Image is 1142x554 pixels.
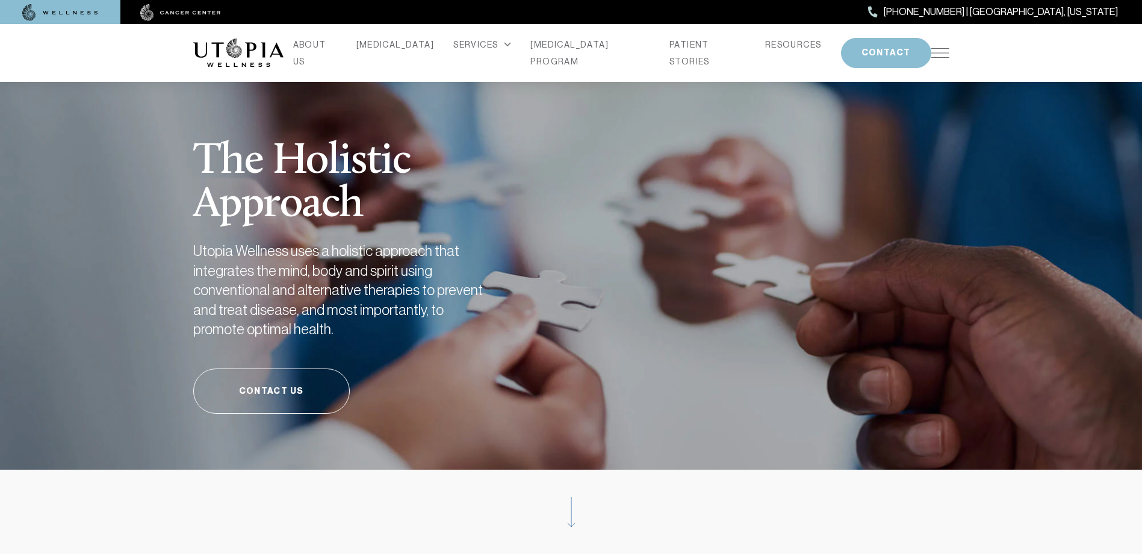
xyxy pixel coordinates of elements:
a: [PHONE_NUMBER] | [GEOGRAPHIC_DATA], [US_STATE] [868,4,1118,20]
a: [MEDICAL_DATA] [356,36,435,53]
img: icon-hamburger [931,48,949,58]
h1: The Holistic Approach [193,110,548,227]
h2: Utopia Wellness uses a holistic approach that integrates the mind, body and spirit using conventi... [193,241,494,340]
a: [MEDICAL_DATA] PROGRAM [530,36,650,70]
a: PATIENT STORIES [669,36,746,70]
div: SERVICES [453,36,511,53]
a: RESOURCES [765,36,822,53]
span: [PHONE_NUMBER] | [GEOGRAPHIC_DATA], [US_STATE] [884,4,1118,20]
img: wellness [22,4,98,21]
a: ABOUT US [293,36,337,70]
img: cancer center [140,4,221,21]
img: logo [193,39,284,67]
button: CONTACT [841,38,931,68]
a: Contact Us [193,369,350,414]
